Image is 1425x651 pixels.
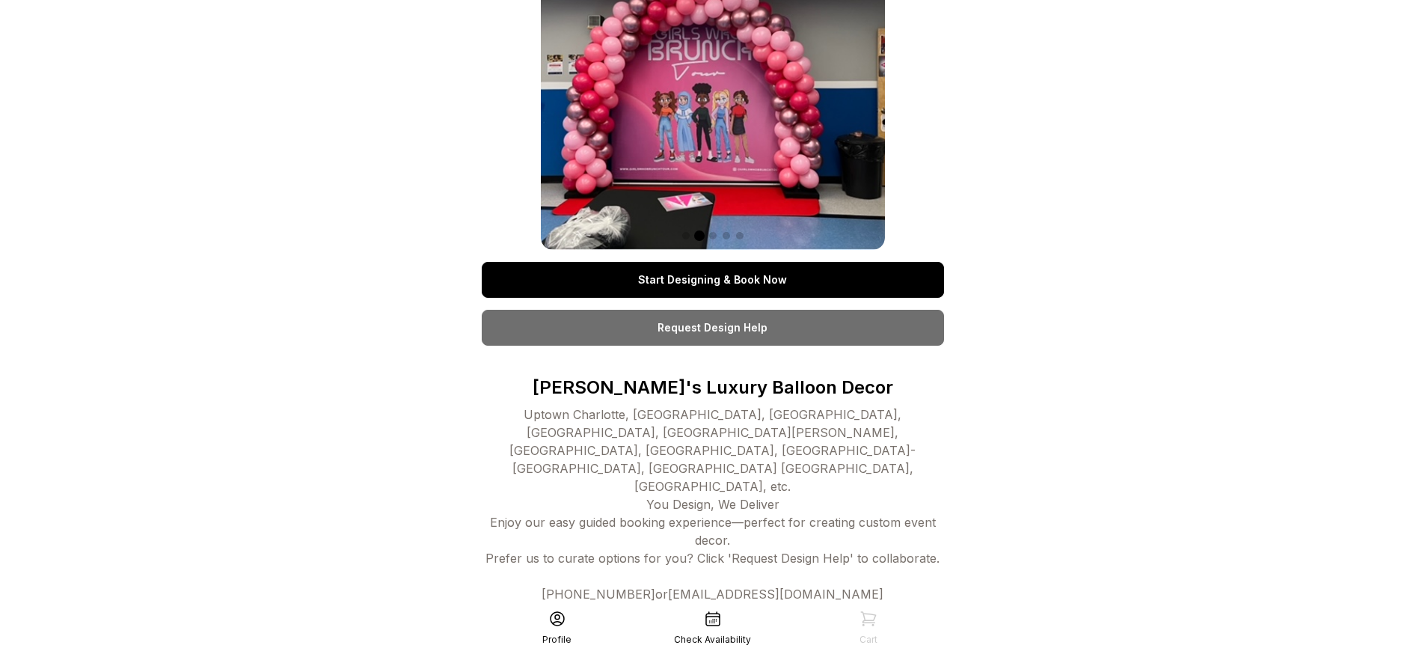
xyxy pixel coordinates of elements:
[674,634,751,646] div: Check Availability
[668,587,883,602] a: [EMAIL_ADDRESS][DOMAIN_NAME]
[859,634,877,646] div: Cart
[482,406,944,603] div: Uptown Charlotte, [GEOGRAPHIC_DATA], [GEOGRAPHIC_DATA], [GEOGRAPHIC_DATA], [GEOGRAPHIC_DATA][PERS...
[482,376,944,400] p: [PERSON_NAME]'s Luxury Balloon Decor
[482,262,944,298] a: Start Designing & Book Now
[482,310,944,346] a: Request Design Help
[542,634,571,646] div: Profile
[542,587,655,602] a: [PHONE_NUMBER]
